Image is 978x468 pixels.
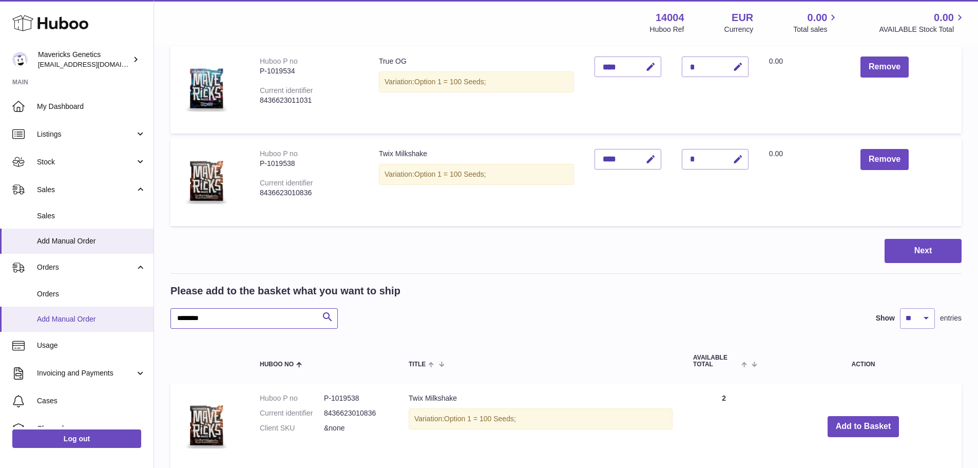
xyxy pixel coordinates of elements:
[260,96,358,105] div: 8436623011031
[693,354,739,368] span: AVAILABLE Total
[260,179,313,187] div: Current identifier
[369,139,584,226] td: Twix Milkshake
[37,424,146,434] span: Channels
[260,149,298,158] div: Huboo P no
[38,60,151,68] span: [EMAIL_ADDRESS][DOMAIN_NAME]
[37,236,146,246] span: Add Manual Order
[769,149,783,158] span: 0.00
[37,368,135,378] span: Invoicing and Payments
[860,57,909,78] button: Remove
[37,396,146,406] span: Cases
[444,415,516,423] span: Option 1 = 100 Seeds;
[260,66,358,76] div: P-1019534
[732,11,753,25] strong: EUR
[170,284,400,298] h2: Please add to the basket what you want to ship
[793,11,839,34] a: 0.00 Total sales
[369,46,584,134] td: True OG
[37,314,146,324] span: Add Manual Order
[37,129,135,139] span: Listings
[260,408,324,418] dt: Current identifier
[414,78,486,86] span: Option 1 = 100 Seeds;
[181,394,232,458] img: Twix Milkshake
[765,344,962,378] th: Action
[38,50,130,69] div: Mavericks Genetics
[260,86,313,95] div: Current identifier
[409,361,426,368] span: Title
[37,185,135,195] span: Sales
[828,416,899,437] button: Add to Basket
[724,25,754,34] div: Currency
[650,25,684,34] div: Huboo Ref
[656,11,684,25] strong: 14004
[260,423,324,433] dt: Client SKU
[37,341,146,350] span: Usage
[940,313,962,323] span: entries
[769,57,783,65] span: 0.00
[12,52,28,67] img: internalAdmin-14004@internal.huboo.com
[793,25,839,34] span: Total sales
[260,188,358,198] div: 8436623010836
[934,11,954,25] span: 0.00
[379,71,574,92] div: Variation:
[409,408,673,429] div: Variation:
[181,57,232,121] img: True OG
[37,211,146,221] span: Sales
[860,149,909,170] button: Remove
[37,289,146,299] span: Orders
[876,313,895,323] label: Show
[808,11,828,25] span: 0.00
[885,239,962,263] button: Next
[260,57,298,65] div: Huboo P no
[12,429,141,448] a: Log out
[324,408,388,418] dd: 8436623010836
[324,423,388,433] dd: &none
[324,394,388,403] dd: P-1019538
[37,263,135,272] span: Orders
[260,361,294,368] span: Huboo no
[37,102,146,111] span: My Dashboard
[414,170,486,178] span: Option 1 = 100 Seeds;
[260,159,358,169] div: P-1019538
[37,157,135,167] span: Stock
[879,11,966,34] a: 0.00 AVAILABLE Stock Total
[379,164,574,185] div: Variation:
[260,394,324,403] dt: Huboo P no
[181,149,232,213] img: Twix Milkshake
[879,25,966,34] span: AVAILABLE Stock Total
